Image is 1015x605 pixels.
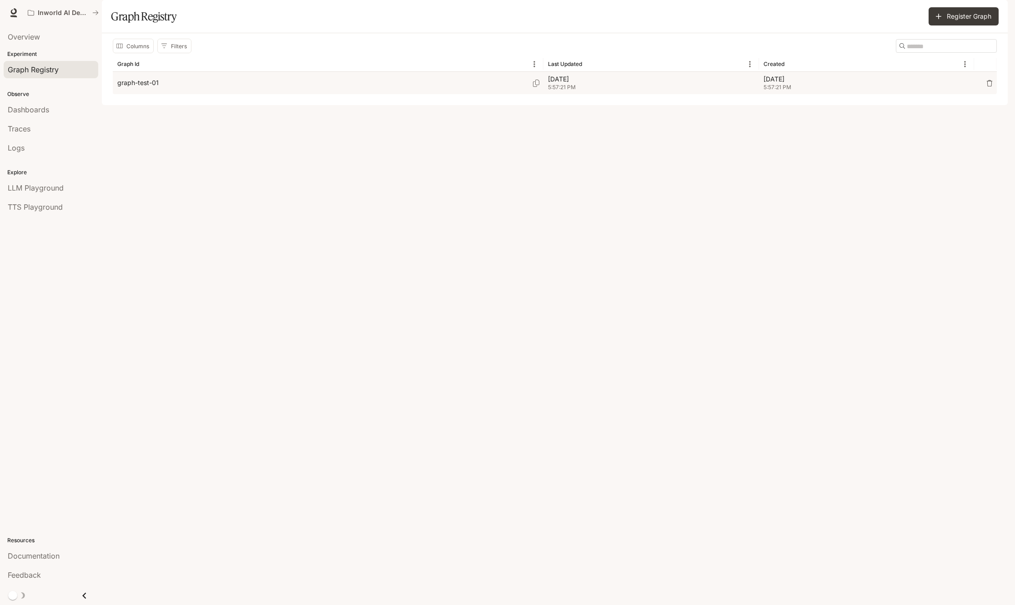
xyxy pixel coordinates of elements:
[764,60,784,67] div: Created
[38,9,89,17] p: Inworld AI Demos
[583,57,597,71] button: Sort
[529,76,543,91] button: Copy Graph Id
[764,83,970,92] span: 5:57:21 PM
[117,78,159,87] p: graph-test-01
[764,75,970,84] p: [DATE]
[548,75,754,84] p: [DATE]
[24,4,103,22] button: All workspaces
[548,60,582,67] div: Last Updated
[157,39,191,53] button: Show filters
[785,57,799,71] button: Sort
[958,57,972,71] button: Menu
[113,39,154,53] button: Select columns
[929,7,999,25] button: Register Graph
[896,39,997,53] div: Search
[111,7,176,25] h1: Graph Registry
[140,57,154,71] button: Sort
[117,60,139,67] div: Graph Id
[528,57,541,71] button: Menu
[743,57,757,71] button: Menu
[548,83,754,92] span: 5:57:21 PM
